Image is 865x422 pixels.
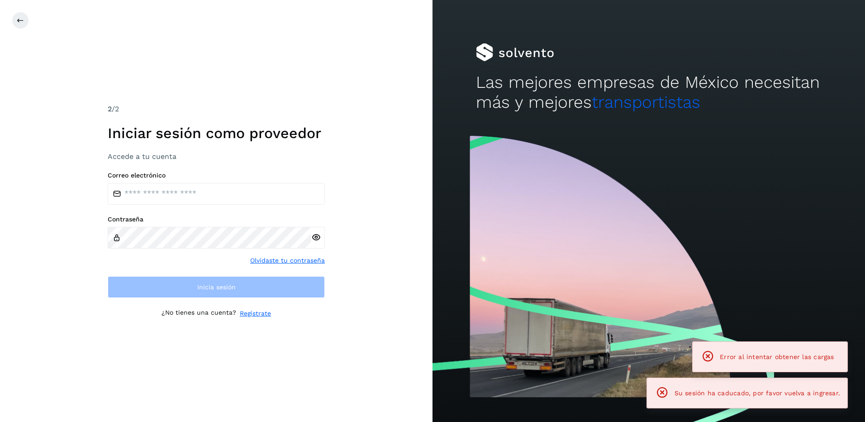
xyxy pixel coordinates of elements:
[720,353,834,360] span: Error al intentar obtener las cargas
[197,284,236,290] span: Inicia sesión
[250,256,325,265] a: Olvidaste tu contraseña
[108,172,325,179] label: Correo electrónico
[108,125,325,142] h1: Iniciar sesión como proveedor
[240,309,271,318] a: Regístrate
[162,309,236,318] p: ¿No tienes una cuenta?
[675,389,840,397] span: Su sesión ha caducado, por favor vuelva a ingresar.
[476,72,822,113] h2: Las mejores empresas de México necesitan más y mejores
[108,276,325,298] button: Inicia sesión
[108,105,112,113] span: 2
[108,152,325,161] h3: Accede a tu cuenta
[108,216,325,223] label: Contraseña
[108,104,325,115] div: /2
[592,92,700,112] span: transportistas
